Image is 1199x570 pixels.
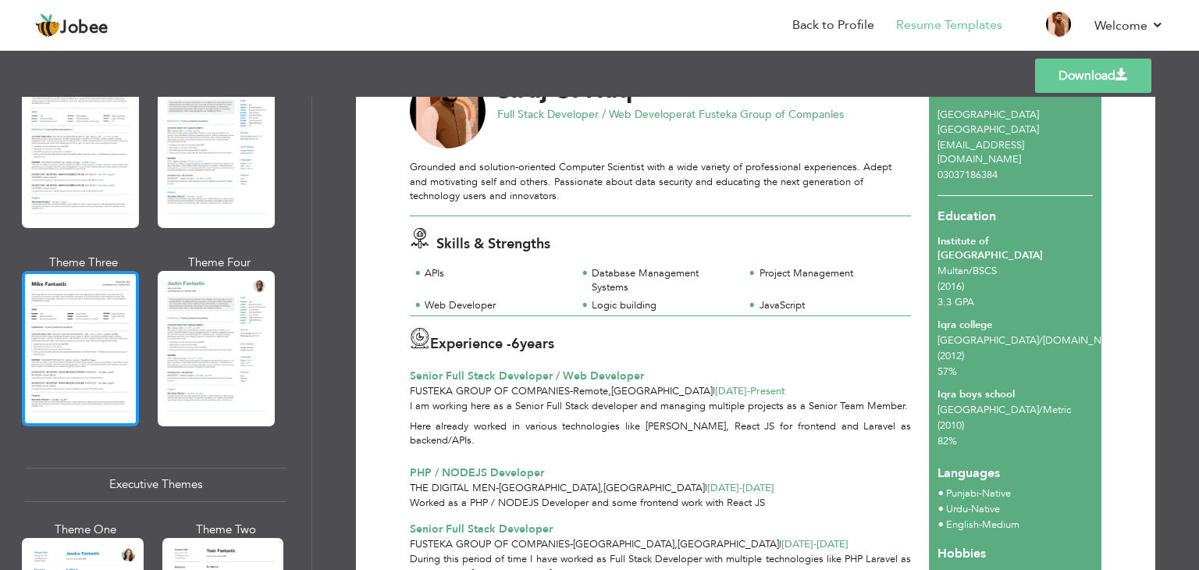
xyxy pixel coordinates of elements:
[937,365,957,379] span: 57%
[511,334,554,354] label: years
[600,481,603,495] span: ,
[937,403,1071,417] span: [GEOGRAPHIC_DATA] Metric
[937,434,957,448] span: 82%
[937,349,964,363] span: (2012)
[946,486,1011,502] li: Native
[570,384,573,398] span: -
[1046,12,1071,37] img: Profile Img
[715,384,785,398] span: Present
[937,387,1093,402] div: Iqra boys school
[410,160,911,204] div: Grounded and solution-oriented Computer Scientist with a wide variety of professional experiences...
[937,138,1024,167] span: [EMAIL_ADDRESS][DOMAIN_NAME]
[937,208,996,225] span: Education
[430,334,511,354] span: Experience -
[25,255,142,271] div: Theme Three
[497,107,686,122] span: Full Stack Developer / Web Developer
[937,280,964,294] span: (2016)
[979,486,982,501] span: -
[937,108,1039,122] span: [GEOGRAPHIC_DATA]
[747,384,750,398] span: -
[779,537,781,551] span: |
[937,333,1126,347] span: [GEOGRAPHIC_DATA] [DOMAIN_NAME]
[781,537,817,551] span: [DATE]
[946,502,968,516] span: Urdu
[165,522,287,538] div: Theme Two
[792,16,874,34] a: Back to Profile
[707,481,742,495] span: [DATE]
[35,13,60,38] img: jobee.io
[713,384,715,398] span: |
[592,298,735,313] div: Logic building
[937,419,964,433] span: (2010)
[1039,403,1043,417] span: /
[937,453,1000,483] span: Languages
[401,496,920,511] div: Worked as a PHP / NODEJS Developer and some frontend work with React JS
[499,481,600,495] span: [GEOGRAPHIC_DATA]
[60,20,109,37] span: Jobee
[674,537,678,551] span: ,
[813,537,817,551] span: -
[937,545,986,562] span: Hobbies
[937,168,998,182] span: 03037186384
[573,384,608,398] span: Remote
[425,266,567,281] div: APIs
[603,481,705,495] span: [GEOGRAPHIC_DATA]
[781,537,849,551] span: [DATE]
[946,518,1019,533] li: Medium
[946,486,979,501] span: Punjabi
[937,123,1039,137] span: [GEOGRAPHIC_DATA]
[496,481,499,495] span: -
[410,73,486,149] img: No image
[707,481,774,495] span: [DATE]
[937,234,1093,263] div: Institute of [GEOGRAPHIC_DATA]
[760,266,902,281] div: Project Management
[611,384,713,398] span: [GEOGRAPHIC_DATA]
[410,369,644,383] span: Senior Full Stack Developer / Web Developer
[608,384,611,398] span: ,
[1039,333,1043,347] span: /
[511,334,520,354] span: 6
[715,384,750,398] span: [DATE]
[969,264,973,278] span: /
[896,16,1002,34] a: Resume Templates
[425,298,567,313] div: Web Developer
[25,468,286,501] div: Executive Themes
[937,264,997,278] span: Multan BSCS
[686,107,844,122] span: at Fusteka Group of Companies
[739,481,742,495] span: -
[35,13,109,38] a: Jobee
[410,419,911,448] p: Here already worked in various technologies like [PERSON_NAME], React JS for frontend and Laravel...
[410,537,570,551] span: Fusteka Group of Companies
[937,295,974,309] span: 3.3 GPA
[410,522,553,536] span: Senior Full Stack Developer
[937,318,1093,333] div: Iqra college
[760,298,902,313] div: JavaScript
[410,481,496,495] span: The Digital Men
[946,518,979,532] span: English
[573,537,674,551] span: [GEOGRAPHIC_DATA]
[410,384,570,398] span: Fusteka Group of Companies
[705,481,707,495] span: |
[410,399,911,414] p: I am working here as a Senior Full Stack developer and managing multiple projects as a Senior Tea...
[1035,59,1151,93] a: Download
[410,465,544,480] span: PHP / NODEJS Developer
[678,537,779,551] span: [GEOGRAPHIC_DATA]
[592,266,735,295] div: Database Management Systems
[570,537,573,551] span: -
[1094,16,1164,35] a: Welcome
[979,518,982,532] span: -
[937,84,1010,102] span: Contact Info
[968,502,971,516] span: -
[161,255,278,271] div: Theme Four
[25,522,147,538] div: Theme One
[946,502,1019,518] li: Native
[436,234,550,254] span: Skills & Strengths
